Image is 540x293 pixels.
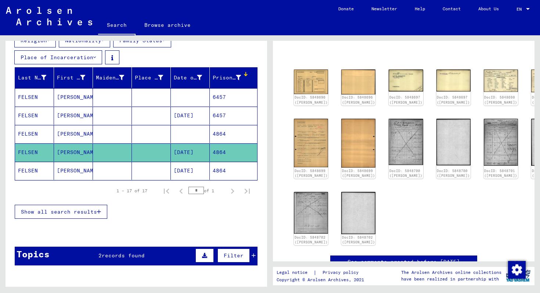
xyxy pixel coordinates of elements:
[210,162,257,180] mat-cell: 4864
[174,183,188,198] button: Previous page
[93,67,132,88] mat-header-cell: Maiden Name
[401,276,501,282] p: have been realized in partnership with
[437,95,470,104] a: DocID: 5848697 ([PERSON_NAME])
[508,261,526,279] img: Change consent
[171,162,210,180] mat-cell: [DATE]
[484,169,517,178] a: DocID: 5848701 ([PERSON_NAME])
[15,107,54,125] mat-cell: FELSEN
[6,7,92,25] img: Arolsen_neg.svg
[436,119,471,165] img: 002.jpg
[484,95,517,104] a: DocID: 5848698 ([PERSON_NAME])
[348,258,460,266] a: See comments created before [DATE]
[14,50,102,64] button: Place of Incarceration
[389,69,423,92] img: 001.jpg
[57,72,94,83] div: First Name
[295,169,328,178] a: DocID: 5848699 ([PERSON_NAME])
[317,269,367,276] a: Privacy policy
[54,67,93,88] mat-header-cell: First Name
[436,69,471,92] img: 002.jpg
[135,72,172,83] div: Place of Birth
[342,169,375,178] a: DocID: 5848699 ([PERSON_NAME])
[54,162,93,180] mat-cell: [PERSON_NAME]
[135,74,163,82] div: Place of Birth
[516,7,525,12] span: EN
[54,107,93,125] mat-cell: [PERSON_NAME]
[210,67,257,88] mat-header-cell: Prisoner #
[210,88,257,106] mat-cell: 6457
[508,261,525,278] div: Change consent
[98,16,136,35] a: Search
[96,72,133,83] div: Maiden Name
[389,95,422,104] a: DocID: 5848697 ([PERSON_NAME])
[210,125,257,143] mat-cell: 4864
[57,74,85,82] div: First Name
[15,143,54,161] mat-cell: FELSEN
[240,183,255,198] button: Last page
[277,269,367,276] div: |
[136,16,199,34] a: Browse archive
[213,74,241,82] div: Prisoner #
[174,72,211,83] div: Date of Birth
[188,187,225,194] div: of 1
[295,235,328,244] a: DocID: 5848702 ([PERSON_NAME])
[389,119,423,165] img: 001.jpg
[159,183,174,198] button: First page
[171,107,210,125] mat-cell: [DATE]
[294,192,328,234] img: 001.jpg
[277,276,367,283] p: Copyright © Arolsen Archives, 2021
[210,107,257,125] mat-cell: 6457
[225,183,240,198] button: Next page
[21,208,97,215] span: Show all search results
[15,88,54,106] mat-cell: FELSEN
[18,72,55,83] div: Last Name
[342,95,375,104] a: DocID: 5848696 ([PERSON_NAME])
[294,119,328,167] img: 001.jpg
[294,69,328,94] img: 001.jpg
[277,269,313,276] a: Legal notice
[484,69,518,92] img: 001.jpg
[341,192,375,234] img: 002.jpg
[15,125,54,143] mat-cell: FELSEN
[213,72,250,83] div: Prisoner #
[18,74,46,82] div: Last Name
[174,74,202,82] div: Date of Birth
[341,69,375,94] img: 002.jpg
[210,143,257,161] mat-cell: 4864
[341,119,375,168] img: 002.jpg
[401,269,501,276] p: The Arolsen Archives online collections
[342,235,375,244] a: DocID: 5848702 ([PERSON_NAME])
[484,119,518,166] img: 001.jpg
[132,67,171,88] mat-header-cell: Place of Birth
[54,125,93,143] mat-cell: [PERSON_NAME]
[102,252,145,259] span: records found
[224,252,244,259] span: Filter
[15,162,54,180] mat-cell: FELSEN
[54,143,93,161] mat-cell: [PERSON_NAME]
[389,169,422,178] a: DocID: 5848700 ([PERSON_NAME])
[171,143,210,161] mat-cell: [DATE]
[96,74,124,82] div: Maiden Name
[504,267,532,285] img: yv_logo.png
[437,169,470,178] a: DocID: 5848700 ([PERSON_NAME])
[15,67,54,88] mat-header-cell: Last Name
[217,249,250,262] button: Filter
[116,187,147,194] div: 1 – 17 of 17
[98,252,102,259] span: 2
[54,88,93,106] mat-cell: [PERSON_NAME]
[295,95,328,104] a: DocID: 5848696 ([PERSON_NAME])
[17,247,50,261] div: Topics
[15,205,107,219] button: Show all search results
[171,67,210,88] mat-header-cell: Date of Birth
